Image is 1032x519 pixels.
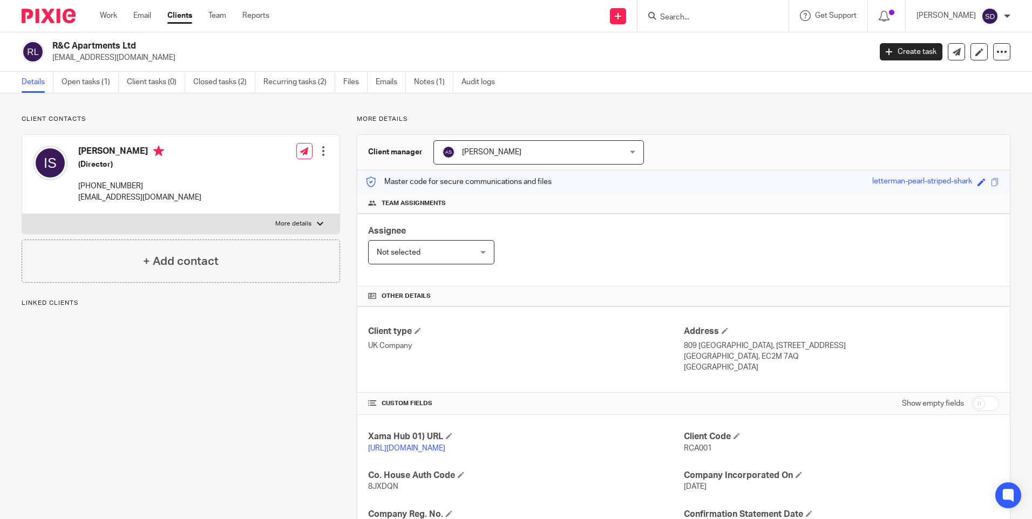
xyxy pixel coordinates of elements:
div: letterman-pearl-striped-shark [872,176,972,188]
p: Master code for secure communications and files [365,176,552,187]
img: svg%3E [33,146,67,180]
a: Clients [167,10,192,21]
a: Audit logs [461,72,503,93]
span: Other details [382,292,431,301]
a: Closed tasks (2) [193,72,255,93]
a: Details [22,72,53,93]
p: [GEOGRAPHIC_DATA] [684,362,999,373]
h4: Client Code [684,431,999,442]
span: Team assignments [382,199,446,208]
h3: Client manager [368,147,423,158]
span: 8JXDQN [368,483,398,490]
a: Recurring tasks (2) [263,72,335,93]
h4: [PERSON_NAME] [78,146,201,159]
label: Show empty fields [902,398,964,409]
input: Search [659,13,756,23]
a: Create task [880,43,942,60]
a: Notes (1) [414,72,453,93]
a: Files [343,72,368,93]
p: 809 [GEOGRAPHIC_DATA], [STREET_ADDRESS] [684,340,999,351]
p: Client contacts [22,115,340,124]
img: Pixie [22,9,76,23]
p: Linked clients [22,299,340,308]
p: [EMAIL_ADDRESS][DOMAIN_NAME] [78,192,201,203]
i: Primary [153,146,164,156]
h4: Client type [368,326,683,337]
p: [PHONE_NUMBER] [78,181,201,192]
p: [GEOGRAPHIC_DATA], EC2M 7AQ [684,351,999,362]
h4: Address [684,326,999,337]
h4: + Add contact [143,253,219,270]
h5: (Director) [78,159,201,170]
a: Email [133,10,151,21]
h4: CUSTOM FIELDS [368,399,683,408]
h4: Co. House Auth Code [368,470,683,481]
a: Work [100,10,117,21]
span: Get Support [815,12,857,19]
h2: R&C Apartments Ltd [52,40,701,52]
span: RCA001 [684,445,712,452]
img: svg%3E [22,40,44,63]
p: UK Company [368,340,683,351]
span: [DATE] [684,483,707,490]
p: More details [357,115,1010,124]
p: More details [275,220,311,228]
a: Reports [242,10,269,21]
h4: Company Incorporated On [684,470,999,481]
a: Client tasks (0) [127,72,185,93]
img: svg%3E [981,8,999,25]
img: svg%3E [442,146,455,159]
p: [PERSON_NAME] [916,10,976,21]
a: Team [208,10,226,21]
a: [URL][DOMAIN_NAME] [368,445,445,452]
span: Assignee [368,227,406,235]
h4: Xama Hub 01) URL [368,431,683,442]
p: [EMAIL_ADDRESS][DOMAIN_NAME] [52,52,864,63]
a: Open tasks (1) [62,72,119,93]
a: Emails [376,72,406,93]
span: [PERSON_NAME] [462,148,521,156]
span: Not selected [377,249,420,256]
